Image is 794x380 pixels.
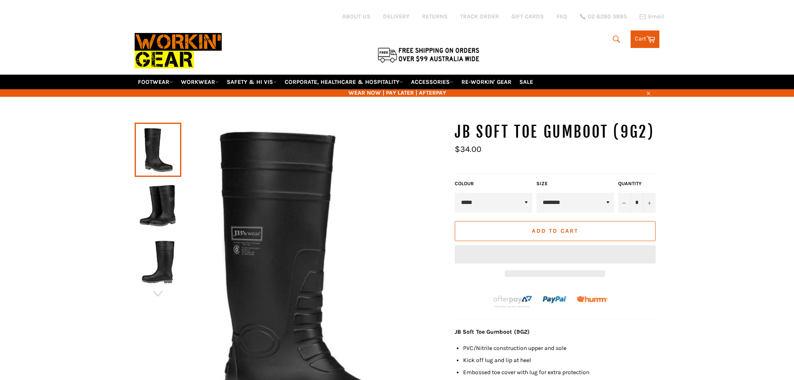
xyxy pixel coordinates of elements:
[618,193,631,213] button: Reduce item quantity by one
[455,144,481,154] span: $34.00
[422,13,448,20] a: RETURNS
[223,75,280,89] a: SAFETY & HI VIS
[511,13,544,20] a: GIFT CARDS
[460,13,499,20] a: TRACK ORDER
[618,180,656,187] label: Quantity
[458,75,515,89] a: RE-WORKIN' GEAR
[532,227,578,234] span: Add to Cart
[463,356,660,364] li: Kick off lug and lip at heel
[648,14,664,20] span: Email
[408,75,457,89] a: ACCESSORIES
[516,75,536,89] a: SALE
[383,13,409,20] a: DELIVERY
[577,296,608,302] img: Humm_core_logo_RGB-01_300x60px_small_195d8312-4386-4de7-b182-0ef9b6303a37.png
[376,46,481,63] img: Flat $9.95 shipping Australia wide
[463,368,660,376] li: Embossed toe cover with lug for extra protection
[536,180,614,187] label: Size
[178,75,222,89] a: WORKWEAR
[556,13,567,20] a: FAQ
[588,14,627,20] span: 02 6280 5885
[463,344,660,352] li: PVC/Nitrile construction upper and sole
[543,287,567,312] img: paypal.png
[281,75,406,89] a: CORPORATE, HEALTHCARE & HOSPITALITY
[455,180,532,187] label: COLOUR
[580,14,627,20] a: 02 6280 5885
[135,75,176,89] a: FOOTWEAR
[455,122,660,143] h1: JB Soft Toe Gumboot (9G2)
[139,183,177,229] img: Workin Gear - JB Steel Toe Cap and Steel Plate Gumboot
[492,294,533,309] img: Afterpay-Logo-on-dark-bg_large.png
[135,89,660,97] span: WEAR NOW | PAY LATER | AFTERPAY
[631,30,659,48] a: Cart
[139,239,177,284] img: Workin Gear - JB Steel Toe Cap and Steel Plate Gumboot
[455,328,530,335] strong: JB Soft Toe Gumboot (9G2)
[135,27,222,74] img: Workin Gear leaders in Workwear, Safety Boots, PPE, Uniforms. Australia's No.1 in Workwear
[342,13,371,20] a: ABOUT US
[455,221,656,241] button: Add to Cart
[643,193,656,213] button: Increase item quantity by one
[639,13,664,20] a: Email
